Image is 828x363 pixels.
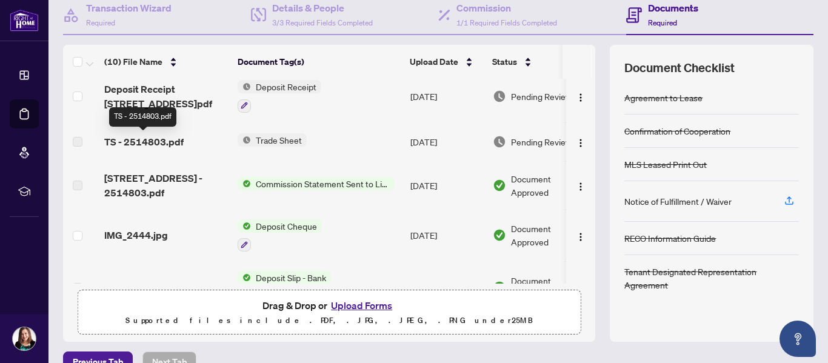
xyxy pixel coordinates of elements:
span: Deposit Receipt [STREET_ADDRESS]pdf [104,82,228,111]
img: Document Status [493,281,506,294]
span: [STREET_ADDRESS] - 2514803.pdf [104,171,228,200]
td: [DATE] [406,161,488,210]
span: Document Approved [511,274,586,301]
th: Upload Date [405,45,487,79]
img: logo [10,9,39,32]
span: Document Approved [511,172,586,199]
img: Logo [576,93,586,102]
button: Logo [571,176,590,195]
button: Status IconTrade Sheet [238,133,307,147]
button: Logo [571,132,590,152]
span: IMG_2444.jpg [104,228,168,242]
img: Document Status [493,228,506,242]
span: Deposit Receipt [251,80,321,93]
div: Agreement to Lease [624,91,703,104]
td: [DATE] [406,261,488,313]
h4: Commission [456,1,557,15]
span: Pending Review [511,135,572,148]
div: Tenant Designated Representation Agreement [624,265,799,291]
img: Document Status [493,135,506,148]
button: Logo [571,225,590,245]
img: Logo [576,232,586,242]
span: Drag & Drop or [262,298,396,313]
div: RECO Information Guide [624,231,716,245]
div: TS - 2514803.pdf [109,107,176,127]
h4: Documents [648,1,698,15]
button: Status IconDeposit Receipt [238,80,321,113]
span: 3/3 Required Fields Completed [272,18,373,27]
button: Logo [571,87,590,106]
span: Document Approved [511,222,586,248]
span: Status [492,55,517,68]
img: Profile Icon [13,327,36,350]
button: Open asap [780,321,816,357]
p: Supported files include .PDF, .JPG, .JPEG, .PNG under 25 MB [85,313,573,328]
th: Status [487,45,590,79]
span: IMG_2445.jpg [104,280,168,295]
span: Drag & Drop orUpload FormsSupported files include .PDF, .JPG, .JPEG, .PNG under25MB [78,290,580,335]
button: Upload Forms [327,298,396,313]
span: Deposit Slip - Bank [251,271,331,284]
div: Confirmation of Cooperation [624,124,730,138]
img: Status Icon [238,219,251,233]
img: Document Status [493,90,506,103]
button: Status IconDeposit Cheque [238,219,322,252]
img: Logo [576,138,586,148]
div: Notice of Fulfillment / Waiver [624,195,732,208]
span: Pending Review [511,90,572,103]
span: (10) File Name [104,55,162,68]
th: (10) File Name [99,45,233,79]
td: [DATE] [406,210,488,262]
h4: Transaction Wizard [86,1,172,15]
button: Status IconCommission Statement Sent to Listing Brokerage [238,177,395,190]
span: Required [86,18,115,27]
h4: Details & People [272,1,373,15]
span: 1/1 Required Fields Completed [456,18,557,27]
td: [DATE] [406,70,488,122]
span: Trade Sheet [251,133,307,147]
span: Upload Date [410,55,458,68]
img: Status Icon [238,80,251,93]
span: Commission Statement Sent to Listing Brokerage [251,177,395,190]
div: MLS Leased Print Out [624,158,707,171]
span: TS - 2514803.pdf [104,135,184,149]
button: Status IconDeposit Slip - Bank [238,271,331,304]
img: Status Icon [238,271,251,284]
td: [DATE] [406,122,488,161]
span: Document Checklist [624,59,735,76]
img: Status Icon [238,133,251,147]
img: Status Icon [238,177,251,190]
img: Logo [576,182,586,191]
img: Document Status [493,179,506,192]
button: Logo [571,278,590,297]
th: Document Tag(s) [233,45,405,79]
span: Required [648,18,677,27]
span: Deposit Cheque [251,219,322,233]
